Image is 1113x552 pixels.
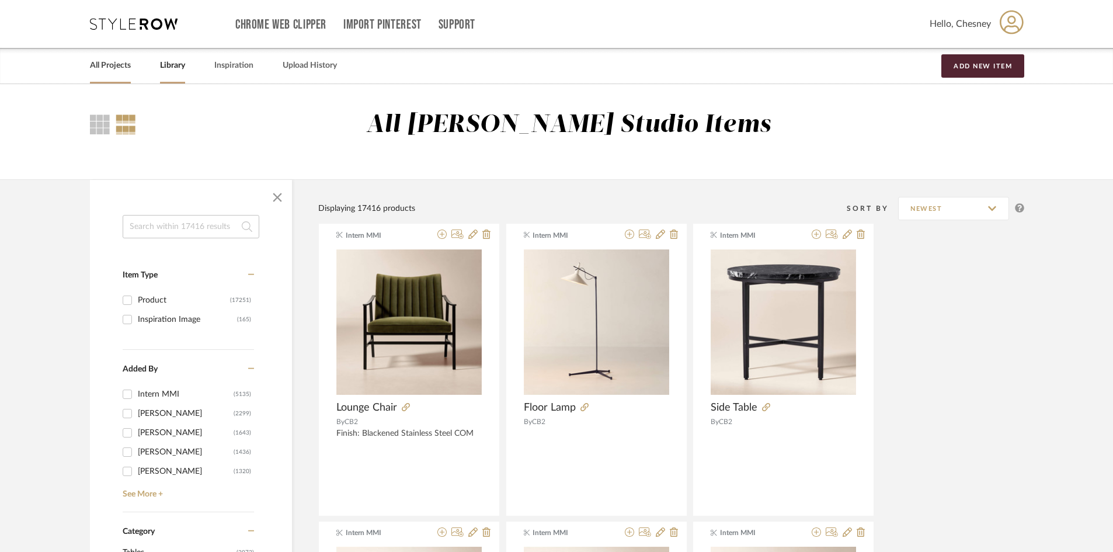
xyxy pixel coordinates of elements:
[237,310,251,329] div: (165)
[524,249,669,395] img: Floor Lamp
[230,291,251,310] div: (17251)
[336,401,397,414] span: Lounge Chair
[532,418,545,425] span: CB2
[123,271,158,279] span: Item Type
[720,230,794,241] span: Intern MMI
[720,527,794,538] span: Intern MMI
[930,17,991,31] span: Hello, Chesney
[711,249,856,395] img: Side Table
[234,385,251,404] div: (5135)
[336,249,482,395] img: Lounge Chair
[533,230,606,241] span: Intern MMI
[234,443,251,461] div: (1436)
[524,418,532,425] span: By
[234,423,251,442] div: (1643)
[711,401,757,414] span: Side Table
[234,404,251,423] div: (2299)
[123,527,155,537] span: Category
[345,418,358,425] span: CB2
[283,58,337,74] a: Upload History
[123,215,259,238] input: Search within 17416 results
[346,527,419,538] span: Intern MMI
[138,404,234,423] div: [PERSON_NAME]
[439,20,475,30] a: Support
[318,202,415,215] div: Displaying 17416 products
[138,385,234,404] div: Intern MMI
[138,310,237,329] div: Inspiration Image
[266,186,289,209] button: Close
[123,365,158,373] span: Added By
[138,443,234,461] div: [PERSON_NAME]
[120,481,254,499] a: See More +
[847,203,898,214] div: Sort By
[343,20,422,30] a: Import Pinterest
[138,423,234,442] div: [PERSON_NAME]
[533,527,606,538] span: Intern MMI
[138,291,230,310] div: Product
[234,462,251,481] div: (1320)
[138,462,234,481] div: [PERSON_NAME]
[336,418,345,425] span: By
[336,429,482,449] div: Finish: Blackened Stainless Steel COM
[235,20,326,30] a: Chrome Web Clipper
[941,54,1024,78] button: Add New Item
[90,58,131,74] a: All Projects
[719,418,732,425] span: CB2
[214,58,253,74] a: Inspiration
[160,58,185,74] a: Library
[346,230,419,241] span: Intern MMI
[524,401,576,414] span: Floor Lamp
[366,110,771,140] div: All [PERSON_NAME] Studio Items
[711,418,719,425] span: By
